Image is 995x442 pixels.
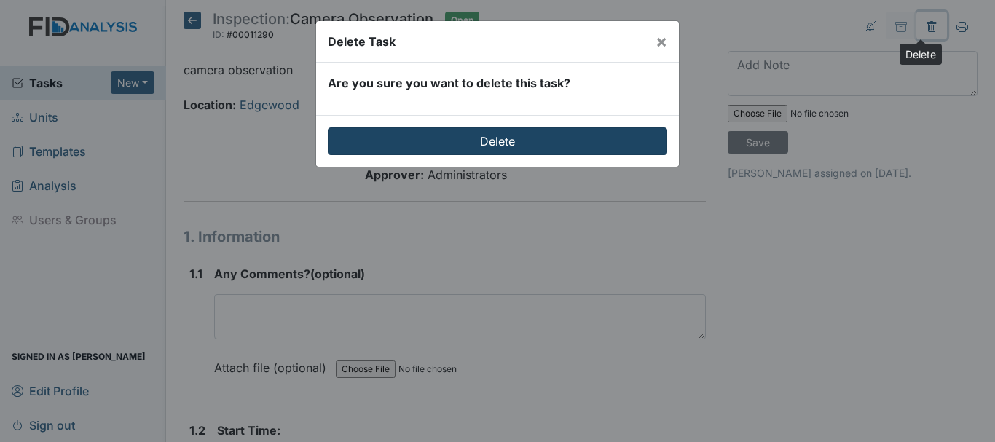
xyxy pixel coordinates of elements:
[328,127,667,155] input: Delete
[644,21,679,62] button: Close
[328,76,570,90] strong: Are you sure you want to delete this task?
[656,31,667,52] span: ×
[328,33,396,50] div: Delete Task
[900,44,942,65] div: Delete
